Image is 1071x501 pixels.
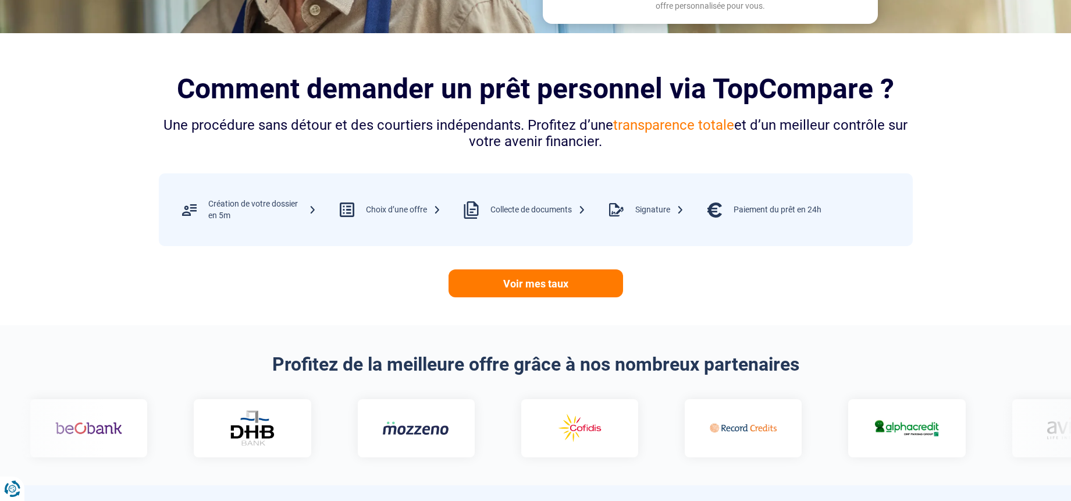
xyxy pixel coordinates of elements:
img: Alphacredit [873,418,940,438]
h2: Comment demander un prêt personnel via TopCompare ? [159,73,913,105]
span: transparence totale [613,117,734,133]
img: Mozzeno [382,421,449,435]
a: Voir mes taux [449,269,623,297]
img: Beobank [55,411,122,445]
div: Paiement du prêt en 24h [734,204,821,216]
div: Création de votre dossier en 5m [208,198,316,221]
div: Choix d’une offre [366,204,441,216]
img: DHB Bank [229,410,275,446]
img: Cofidis [546,411,613,445]
h2: Profitez de la meilleure offre grâce à nos nombreux partenaires [159,353,913,375]
div: Une procédure sans détour et des courtiers indépendants. Profitez d’une et d’un meilleur contrôle... [159,117,913,151]
img: Record credits [709,411,776,445]
div: Collecte de documents [490,204,586,216]
div: Signature [635,204,684,216]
